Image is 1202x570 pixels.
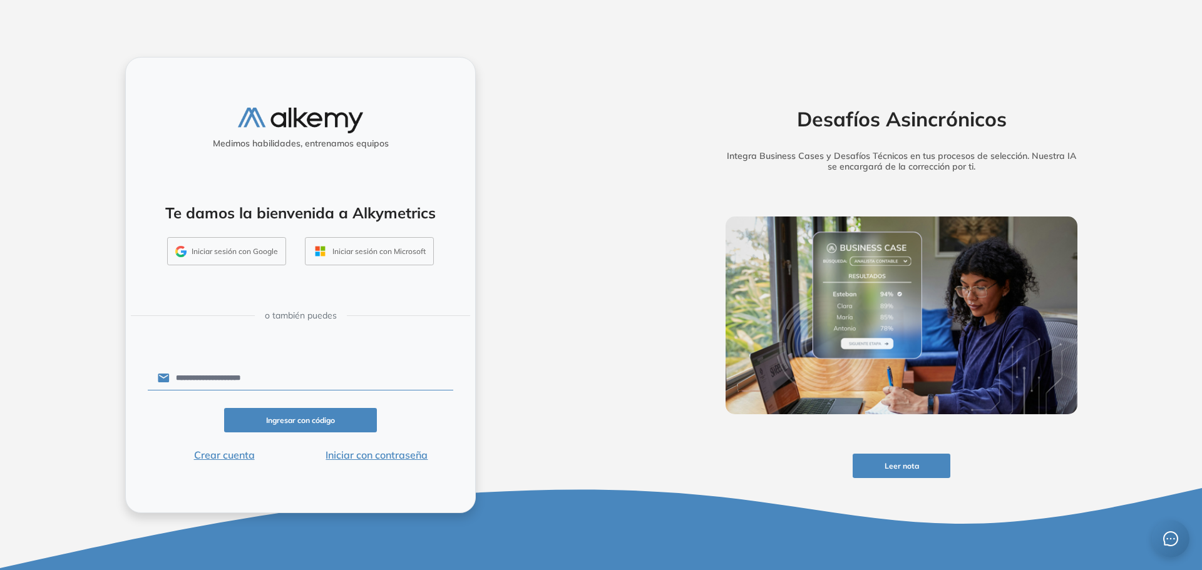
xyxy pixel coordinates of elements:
span: o también puedes [265,309,337,322]
h4: Te damos la bienvenida a Alkymetrics [142,204,459,222]
button: Leer nota [853,454,950,478]
button: Iniciar sesión con Google [167,237,286,266]
h5: Medimos habilidades, entrenamos equipos [131,138,470,149]
img: img-more-info [726,216,1077,414]
img: GMAIL_ICON [175,246,187,257]
img: OUTLOOK_ICON [313,244,327,258]
button: Crear cuenta [148,447,300,462]
h5: Integra Business Cases y Desafíos Técnicos en tus procesos de selección. Nuestra IA se encargará ... [706,151,1097,172]
h2: Desafíos Asincrónicos [706,107,1097,131]
img: logo-alkemy [238,108,363,133]
button: Iniciar sesión con Microsoft [305,237,434,266]
button: Iniciar con contraseña [300,447,453,462]
button: Ingresar con código [224,408,377,432]
span: message [1163,531,1178,546]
